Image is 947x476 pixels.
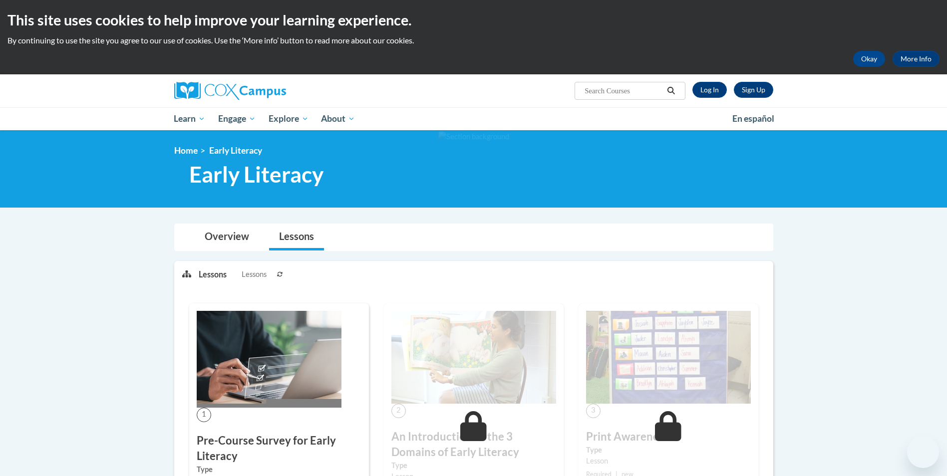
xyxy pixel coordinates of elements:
[734,82,773,98] a: Register
[391,311,556,404] img: Course Image
[315,107,361,130] a: About
[7,10,940,30] h2: This site uses cookies to help improve your learning experience.
[7,35,940,46] p: By continuing to use the site you agree to our use of cookies. Use the ‘More info’ button to read...
[853,51,885,67] button: Okay
[262,107,315,130] a: Explore
[663,85,678,97] button: Search
[195,224,259,250] a: Overview
[159,107,788,130] div: Main menu
[209,145,262,156] span: Early Literacy
[586,311,751,404] img: Course Image
[174,145,198,156] a: Home
[586,456,751,467] div: Lesson
[174,82,286,100] img: Cox Campus
[242,269,267,280] span: Lessons
[197,311,341,408] img: Course Image
[269,224,324,250] a: Lessons
[321,113,355,125] span: About
[726,108,781,129] a: En español
[174,113,205,125] span: Learn
[391,404,406,418] span: 2
[174,82,364,100] a: Cox Campus
[197,433,361,464] h3: Pre-Course Survey for Early Literacy
[168,107,212,130] a: Learn
[197,408,211,422] span: 1
[586,404,601,418] span: 3
[199,269,227,280] p: Lessons
[391,460,556,471] label: Type
[586,429,751,445] h3: Print Awareness
[189,161,323,188] span: Early Literacy
[197,464,361,475] label: Type
[692,82,727,98] a: Log In
[584,85,663,97] input: Search Courses
[438,131,509,142] img: Section background
[218,113,256,125] span: Engage
[391,429,556,460] h3: An Introduction to the 3 Domains of Early Literacy
[893,51,940,67] a: More Info
[732,113,774,124] span: En español
[907,436,939,468] iframe: Button to launch messaging window
[212,107,262,130] a: Engage
[586,445,751,456] label: Type
[269,113,309,125] span: Explore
